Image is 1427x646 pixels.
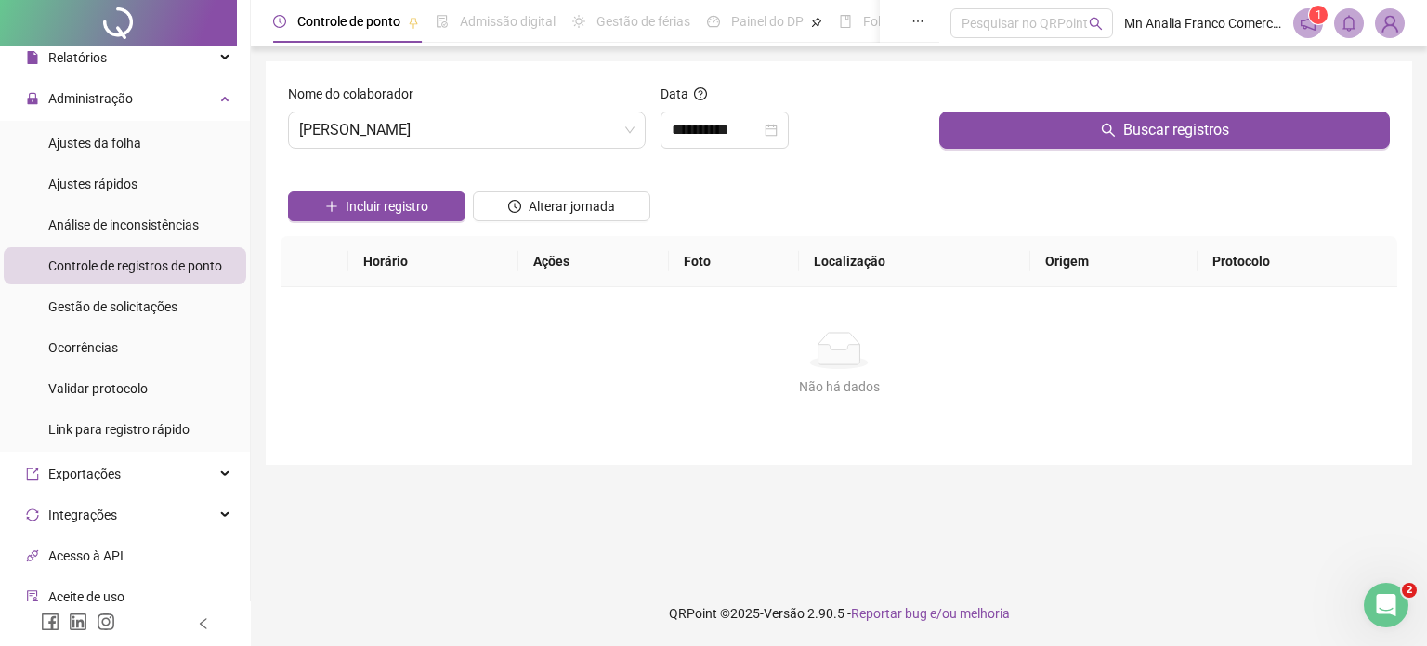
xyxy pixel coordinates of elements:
[26,508,39,521] span: sync
[911,15,924,28] span: ellipsis
[529,196,615,217] span: Alterar jornada
[408,17,419,28] span: pushpin
[348,236,518,287] th: Horário
[1316,8,1322,21] span: 1
[48,508,117,522] span: Integrações
[297,14,400,29] span: Controle de ponto
[97,613,115,631] span: instagram
[26,468,39,481] span: export
[48,589,124,604] span: Aceite de uso
[1309,6,1328,24] sup: 1
[436,15,449,28] span: file-done
[1198,236,1397,287] th: Protocolo
[863,14,982,29] span: Folha de pagamento
[839,15,852,28] span: book
[299,112,635,148] span: SLANNE DOS SANTOS SILVA
[41,613,59,631] span: facebook
[1300,15,1316,32] span: notification
[26,549,39,562] span: api
[1402,583,1417,598] span: 2
[939,112,1390,149] button: Buscar registros
[1124,13,1282,33] span: Mn Analia Franco Comercio de Alimentos LTDA
[1341,15,1357,32] span: bell
[473,201,650,216] a: Alterar jornada
[48,50,107,65] span: Relatórios
[288,84,425,104] label: Nome do colaborador
[1123,119,1229,141] span: Buscar registros
[48,467,121,481] span: Exportações
[1030,236,1198,287] th: Origem
[707,15,720,28] span: dashboard
[69,613,87,631] span: linkedin
[48,299,177,314] span: Gestão de solicitações
[1364,583,1408,627] iframe: Intercom live chat
[48,422,190,437] span: Link para registro rápido
[1089,17,1103,31] span: search
[1376,9,1404,37] img: 83349
[669,236,798,287] th: Foto
[596,14,690,29] span: Gestão de férias
[26,92,39,105] span: lock
[288,191,465,221] button: Incluir registro
[764,606,805,621] span: Versão
[273,15,286,28] span: clock-circle
[26,590,39,603] span: audit
[799,236,1030,287] th: Localização
[460,14,556,29] span: Admissão digital
[851,606,1010,621] span: Reportar bug e/ou melhoria
[48,218,199,232] span: Análise de inconsistências
[1101,123,1116,138] span: search
[48,548,124,563] span: Acesso à API
[518,236,669,287] th: Ações
[48,340,118,355] span: Ocorrências
[251,581,1427,646] footer: QRPoint © 2025 - 2.90.5 -
[572,15,585,28] span: sun
[694,87,707,100] span: question-circle
[508,200,521,213] span: clock-circle
[731,14,804,29] span: Painel do DP
[661,86,688,101] span: Data
[48,91,133,106] span: Administração
[325,200,338,213] span: plus
[811,17,822,28] span: pushpin
[26,51,39,64] span: file
[303,376,1375,397] div: Não há dados
[48,177,137,191] span: Ajustes rápidos
[48,136,141,151] span: Ajustes da folha
[473,191,650,221] button: Alterar jornada
[346,196,428,217] span: Incluir registro
[48,258,222,273] span: Controle de registros de ponto
[197,617,210,630] span: left
[48,381,148,396] span: Validar protocolo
